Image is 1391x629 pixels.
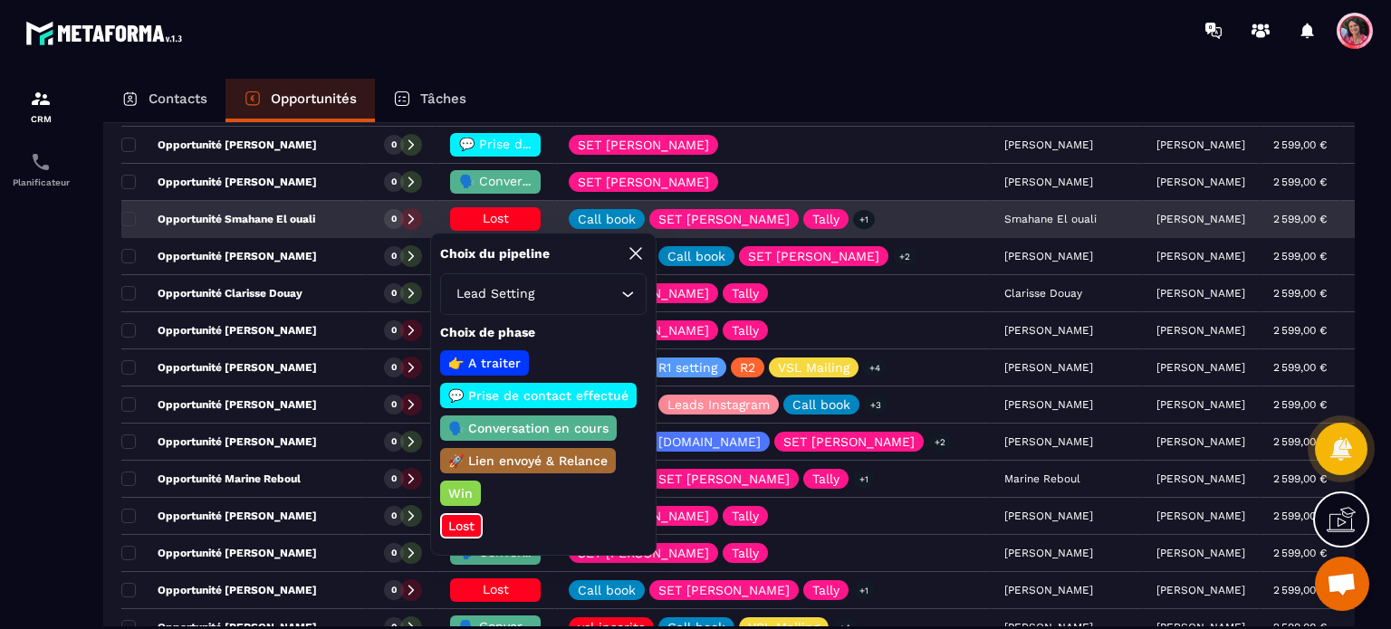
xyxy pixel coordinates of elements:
[446,419,611,437] p: 🗣️ Conversation en cours
[864,396,887,415] p: +3
[538,284,617,304] input: Search for option
[578,584,636,596] p: Call book
[1156,250,1245,262] p: [PERSON_NAME]
[420,91,466,107] p: Tâches
[121,360,317,375] p: Opportunité [PERSON_NAME]
[459,174,619,188] span: 🗣️ Conversation en cours
[30,151,52,173] img: scheduler
[5,114,77,124] p: CRM
[1273,398,1327,411] p: 2 599,00 €
[391,435,397,448] p: 0
[853,210,875,229] p: +1
[30,88,52,110] img: formation
[121,583,317,597] p: Opportunité [PERSON_NAME]
[391,176,397,188] p: 0
[732,510,759,522] p: Tally
[121,546,317,560] p: Opportunité [PERSON_NAME]
[5,138,77,201] a: schedulerschedulerPlanificateur
[1273,584,1327,596] p: 2 599,00 €
[391,361,397,374] p: 0
[1273,547,1327,559] p: 2 599,00 €
[446,484,475,502] p: Win
[391,213,397,225] p: 0
[1156,398,1245,411] p: [PERSON_NAME]
[446,386,631,405] p: 💬 Prise de contact effectué
[1156,584,1245,596] p: [PERSON_NAME]
[121,472,301,486] p: Opportunité Marine Reboul
[452,284,538,304] span: Lead Setting
[271,91,357,107] p: Opportunités
[578,176,709,188] p: SET [PERSON_NAME]
[1273,138,1327,151] p: 2 599,00 €
[440,273,647,315] div: Search for option
[1315,557,1369,611] div: Ouvrir le chat
[812,584,839,596] p: Tally
[1156,435,1245,448] p: [PERSON_NAME]
[658,584,790,596] p: SET [PERSON_NAME]
[748,250,879,262] p: SET [PERSON_NAME]
[391,398,397,411] p: 0
[1273,250,1327,262] p: 2 599,00 €
[778,361,849,374] p: VSL Mailing
[121,138,317,152] p: Opportunité [PERSON_NAME]
[483,582,509,596] span: Lost
[740,361,755,374] p: R2
[1273,176,1327,188] p: 2 599,00 €
[1156,547,1245,559] p: [PERSON_NAME]
[121,249,317,263] p: Opportunité [PERSON_NAME]
[853,581,875,600] p: +1
[658,361,717,374] p: R1 setting
[375,79,484,122] a: Tâches
[391,472,397,485] p: 0
[121,397,317,412] p: Opportunité [PERSON_NAME]
[1156,138,1245,151] p: [PERSON_NAME]
[446,354,523,372] p: 👉 A traiter
[853,470,875,489] p: +1
[391,510,397,522] p: 0
[1156,287,1245,300] p: [PERSON_NAME]
[1156,361,1245,374] p: [PERSON_NAME]
[578,138,709,151] p: SET [PERSON_NAME]
[667,250,725,262] p: Call book
[5,74,77,138] a: formationformationCRM
[121,175,317,189] p: Opportunité [PERSON_NAME]
[812,213,839,225] p: Tally
[1156,213,1245,225] p: [PERSON_NAME]
[459,137,639,151] span: 💬 Prise de contact effectué
[103,79,225,122] a: Contacts
[732,547,759,559] p: Tally
[391,287,397,300] p: 0
[658,435,761,448] p: [DOMAIN_NAME]
[149,91,207,107] p: Contacts
[121,286,302,300] p: Opportunité Clarisse Douay
[783,435,915,448] p: SET [PERSON_NAME]
[1273,324,1327,337] p: 2 599,00 €
[658,213,790,225] p: SET [PERSON_NAME]
[391,584,397,596] p: 0
[391,250,397,262] p: 0
[446,517,477,535] p: Lost
[391,324,397,337] p: 0
[578,213,636,225] p: Call book
[928,433,952,452] p: +2
[1156,510,1245,522] p: [PERSON_NAME]
[658,472,790,485] p: SET [PERSON_NAME]
[440,324,647,341] p: Choix de phase
[893,247,916,266] p: +2
[1156,472,1245,485] p: [PERSON_NAME]
[1273,287,1327,300] p: 2 599,00 €
[1156,324,1245,337] p: [PERSON_NAME]
[1273,510,1327,522] p: 2 599,00 €
[121,509,317,523] p: Opportunité [PERSON_NAME]
[1273,361,1327,374] p: 2 599,00 €
[1273,213,1327,225] p: 2 599,00 €
[732,287,759,300] p: Tally
[812,472,839,485] p: Tally
[1273,472,1327,485] p: 2 599,00 €
[1156,176,1245,188] p: [PERSON_NAME]
[483,211,509,225] span: Lost
[446,452,610,470] p: 🚀 Lien envoyé & Relance
[863,358,887,377] p: +4
[732,324,759,337] p: Tally
[121,212,315,226] p: Opportunité Smahane El ouali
